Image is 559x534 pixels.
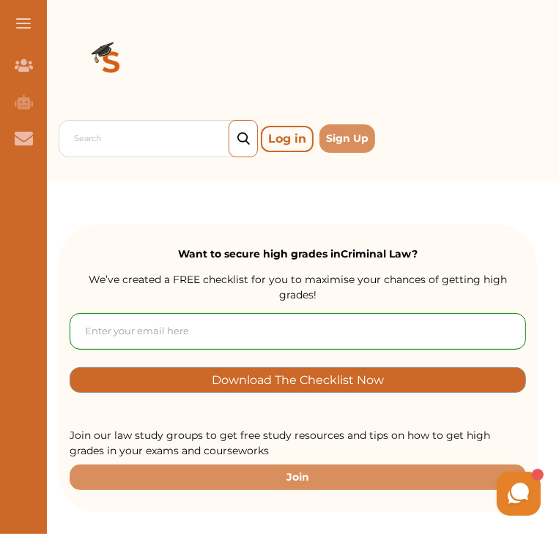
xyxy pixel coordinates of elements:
[212,372,384,388] p: Download The Checklist Now
[319,124,375,153] button: Sign Up
[178,247,418,260] strong: Want to secure high grades in Criminal Law ?
[59,12,164,117] img: Logo
[70,367,526,393] button: [object Object]
[70,465,526,490] button: Join
[70,428,526,459] p: Join our law study groups to get free study resources and tips on how to get high grades in your ...
[261,126,314,152] p: Log in
[70,313,526,350] input: Enter your email here
[237,132,250,146] img: search_icon
[207,468,544,519] iframe: HelpCrunch
[89,273,507,301] span: We’ve created a FREE checklist for you to maximise your chances of getting high grades!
